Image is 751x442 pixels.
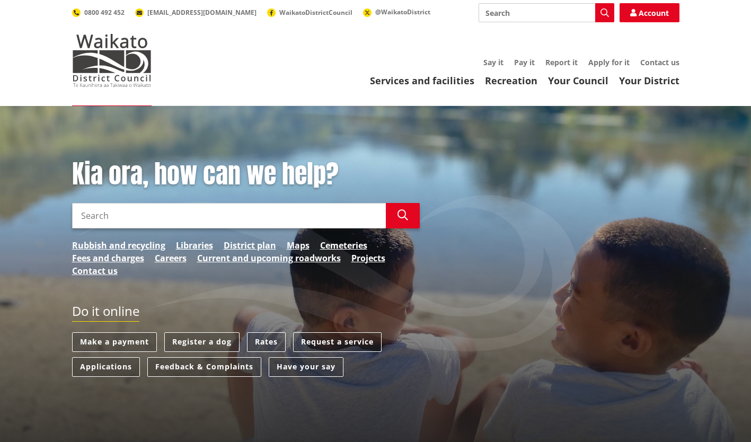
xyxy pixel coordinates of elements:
a: Make a payment [72,332,157,352]
img: Waikato District Council - Te Kaunihera aa Takiwaa o Waikato [72,34,152,87]
a: 0800 492 452 [72,8,125,17]
a: Pay it [514,57,535,67]
a: District plan [224,239,276,252]
a: Contact us [640,57,679,67]
a: Say it [483,57,503,67]
a: Maps [287,239,310,252]
a: Your Council [548,74,608,87]
a: Request a service [293,332,382,352]
input: Search input [479,3,614,22]
a: Account [620,3,679,22]
a: Your District [619,74,679,87]
a: Applications [72,357,140,377]
a: Have your say [269,357,343,377]
a: Cemeteries [320,239,367,252]
a: @WaikatoDistrict [363,7,430,16]
a: Register a dog [164,332,240,352]
a: Libraries [176,239,213,252]
a: Current and upcoming roadworks [197,252,341,264]
a: Fees and charges [72,252,144,264]
a: Projects [351,252,385,264]
a: Recreation [485,74,537,87]
a: Feedback & Complaints [147,357,261,377]
a: Careers [155,252,187,264]
a: Rubbish and recycling [72,239,165,252]
a: Contact us [72,264,118,277]
h2: Do it online [72,304,139,322]
a: Rates [247,332,286,352]
span: @WaikatoDistrict [375,7,430,16]
h1: Kia ora, how can we help? [72,159,420,190]
a: [EMAIL_ADDRESS][DOMAIN_NAME] [135,8,257,17]
a: Report it [545,57,578,67]
a: WaikatoDistrictCouncil [267,8,352,17]
span: 0800 492 452 [84,8,125,17]
a: Services and facilities [370,74,474,87]
input: Search input [72,203,386,228]
a: Apply for it [588,57,630,67]
span: WaikatoDistrictCouncil [279,8,352,17]
span: [EMAIL_ADDRESS][DOMAIN_NAME] [147,8,257,17]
